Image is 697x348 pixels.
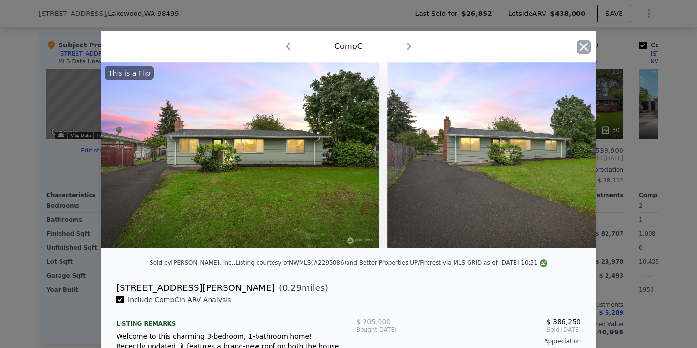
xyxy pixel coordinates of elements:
div: [STREET_ADDRESS][PERSON_NAME] [116,281,275,295]
div: Listing courtesy of NWMLS (#2295086) and Better Properties UP/Fircrest via MLS GRID as of [DATE] ... [235,259,547,266]
span: ( miles) [275,281,328,295]
div: This is a Flip [105,66,154,80]
span: $ 386,250 [546,318,581,326]
span: Bought [356,326,377,333]
span: Include Comp C in ARV Analysis [124,296,235,303]
div: Appreciation [356,337,581,345]
span: $ 205,000 [356,318,391,326]
div: [DATE] [356,326,431,333]
div: Listing remarks [116,312,341,328]
span: Sold [DATE] [431,326,581,333]
img: Property Img [387,62,666,248]
div: Sold by [PERSON_NAME], Inc. . [150,259,235,266]
img: Property Img [101,62,379,248]
div: Comp C [334,41,363,52]
img: NWMLS Logo [540,259,547,267]
span: 0.29 [282,283,302,293]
